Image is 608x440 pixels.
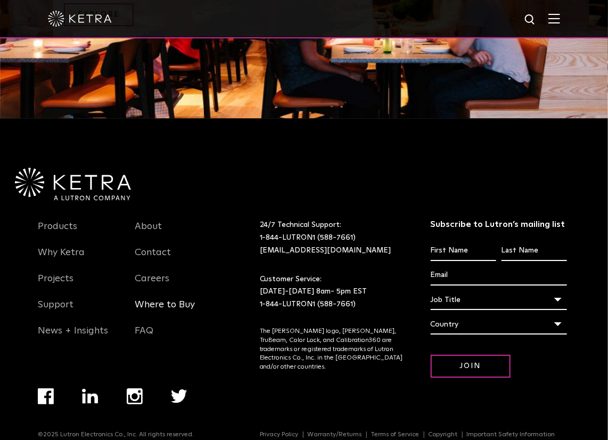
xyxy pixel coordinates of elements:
[260,273,404,311] p: Customer Service: [DATE]-[DATE] 8am- 5pm EST
[256,431,303,438] a: Privacy Policy
[260,327,404,372] p: The [PERSON_NAME] logo, [PERSON_NAME], TruBeam, Color Lock, and Calibration360 are trademarks or ...
[135,221,162,245] a: About
[38,247,85,271] a: Why Ketra
[38,431,194,438] p: ©2025 Lutron Electronics Co., Inc. All rights reserved.
[424,431,463,438] a: Copyright
[431,314,568,335] div: Country
[431,355,511,378] input: Join
[463,431,560,438] a: Important Safety Information
[431,265,568,286] input: Email
[502,241,567,261] input: Last Name
[431,219,568,230] h3: Subscribe to Lutron’s mailing list
[260,234,356,241] a: 1-844-LUTRON1 (588-7661)
[524,13,537,27] img: search icon
[303,431,367,438] a: Warranty/Returns
[38,221,77,245] a: Products
[38,219,119,349] div: Navigation Menu
[38,273,73,297] a: Projects
[431,241,496,261] input: First Name
[548,13,560,23] img: Hamburger%20Nav.svg
[135,273,169,297] a: Careers
[431,290,568,310] div: Job Title
[15,168,131,201] img: Ketra-aLutronCo_White_RGB
[127,388,143,404] img: instagram
[135,325,153,349] a: FAQ
[135,247,171,271] a: Contact
[38,325,108,349] a: News + Insights
[38,388,215,431] div: Navigation Menu
[135,219,216,349] div: Navigation Menu
[367,431,424,438] a: Terms of Service
[38,388,54,404] img: facebook
[260,431,570,438] div: Navigation Menu
[260,300,356,308] a: 1-844-LUTRON1 (588-7661)
[48,11,112,27] img: ketra-logo-2019-white
[38,299,73,323] a: Support
[135,299,195,323] a: Where to Buy
[171,389,187,403] img: twitter
[260,219,404,257] p: 24/7 Technical Support:
[260,247,391,254] a: [EMAIL_ADDRESS][DOMAIN_NAME]
[82,389,98,404] img: linkedin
